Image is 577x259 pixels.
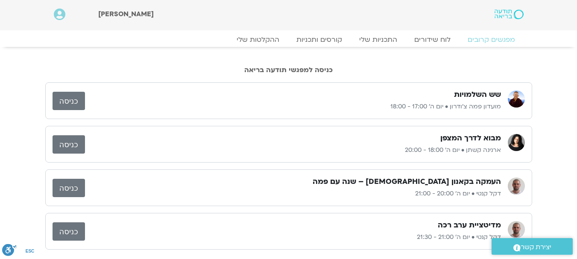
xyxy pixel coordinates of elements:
[438,220,501,230] h3: מדיטציית ערב רכה
[454,90,501,100] h3: שש השלמויות
[53,135,85,154] a: כניסה
[85,189,501,199] p: דקל קנטי • יום ה׳ 20:00 - 21:00
[85,145,501,155] p: ארנינה קשתן • יום ה׳ 18:00 - 20:00
[406,35,459,44] a: לוח שידורים
[53,222,85,241] a: כניסה
[85,232,501,242] p: דקל קנטי • יום ה׳ 21:00 - 21:30
[508,221,525,238] img: דקל קנטי
[53,92,85,110] a: כניסה
[440,133,501,143] h3: מבוא לדרך המצפן
[508,134,525,151] img: ארנינה קשתן
[288,35,351,44] a: קורסים ותכניות
[85,102,501,112] p: מועדון פמה צ'ודרון • יום ה׳ 17:00 - 18:00
[459,35,524,44] a: מפגשים קרובים
[521,242,551,253] span: יצירת קשר
[492,238,573,255] a: יצירת קשר
[508,90,525,108] img: מועדון פמה צ'ודרון
[508,178,525,195] img: דקל קנטי
[98,9,154,19] span: [PERSON_NAME]
[351,35,406,44] a: התכניות שלי
[313,177,501,187] h3: העמקה בקאנון [DEMOGRAPHIC_DATA] – שנה עם פמה
[45,66,532,74] h2: כניסה למפגשי תודעה בריאה
[228,35,288,44] a: ההקלטות שלי
[53,179,85,197] a: כניסה
[54,35,524,44] nav: Menu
